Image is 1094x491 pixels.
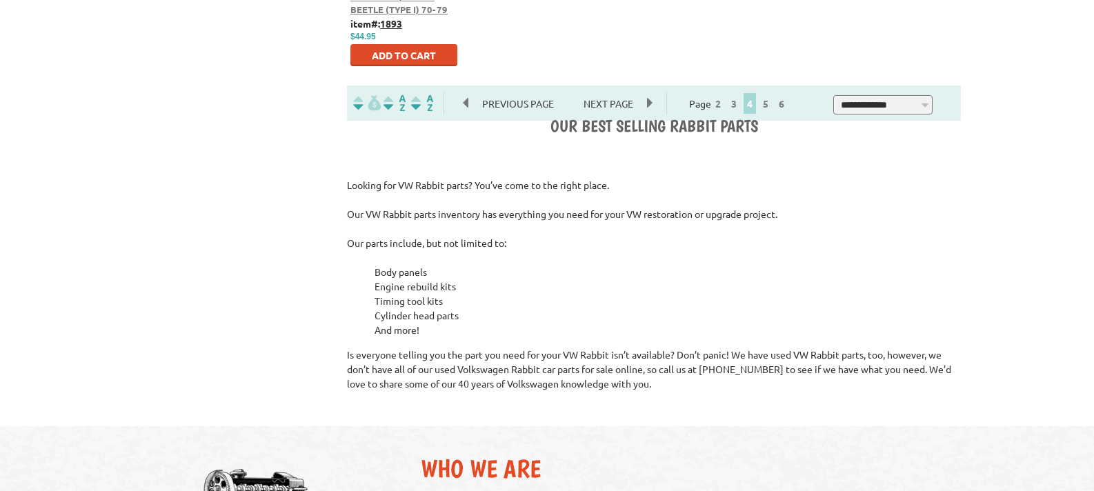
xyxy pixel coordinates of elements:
[744,93,756,114] span: 4
[347,236,961,250] p: Our parts include, but not limited to:
[375,279,961,294] li: Engine rebuild kits
[375,308,961,323] li: Cylinder head parts
[381,95,408,111] img: Sort by Headline
[375,265,961,279] li: Body panels
[347,348,961,391] p: Is everyone telling you the part you need for your VW Rabbit isn’t available? Don’t panic! We hav...
[464,97,570,110] a: Previous Page
[759,97,772,110] a: 5
[570,97,647,110] a: Next Page
[421,454,947,483] h2: Who We Are
[347,116,961,138] div: OUR BEST SELLING Rabbit PARTS
[350,44,457,66] button: Add to Cart
[353,95,381,111] img: filterpricelow.svg
[775,97,788,110] a: 6
[712,97,724,110] a: 2
[380,17,402,30] u: 1893
[728,97,740,110] a: 3
[375,294,961,308] li: Timing tool kits
[372,49,436,61] span: Add to Cart
[350,17,402,30] b: item#:
[408,95,436,111] img: Sort by Sales Rank
[468,93,568,114] span: Previous Page
[347,207,961,221] p: Our VW Rabbit parts inventory has everything you need for your VW restoration or upgrade project.
[350,32,376,41] span: $44.95
[375,323,961,337] li: And more!
[570,93,647,114] span: Next Page
[666,92,811,114] div: Page
[347,178,961,192] p: Looking for VW Rabbit parts? You’ve come to the right place.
